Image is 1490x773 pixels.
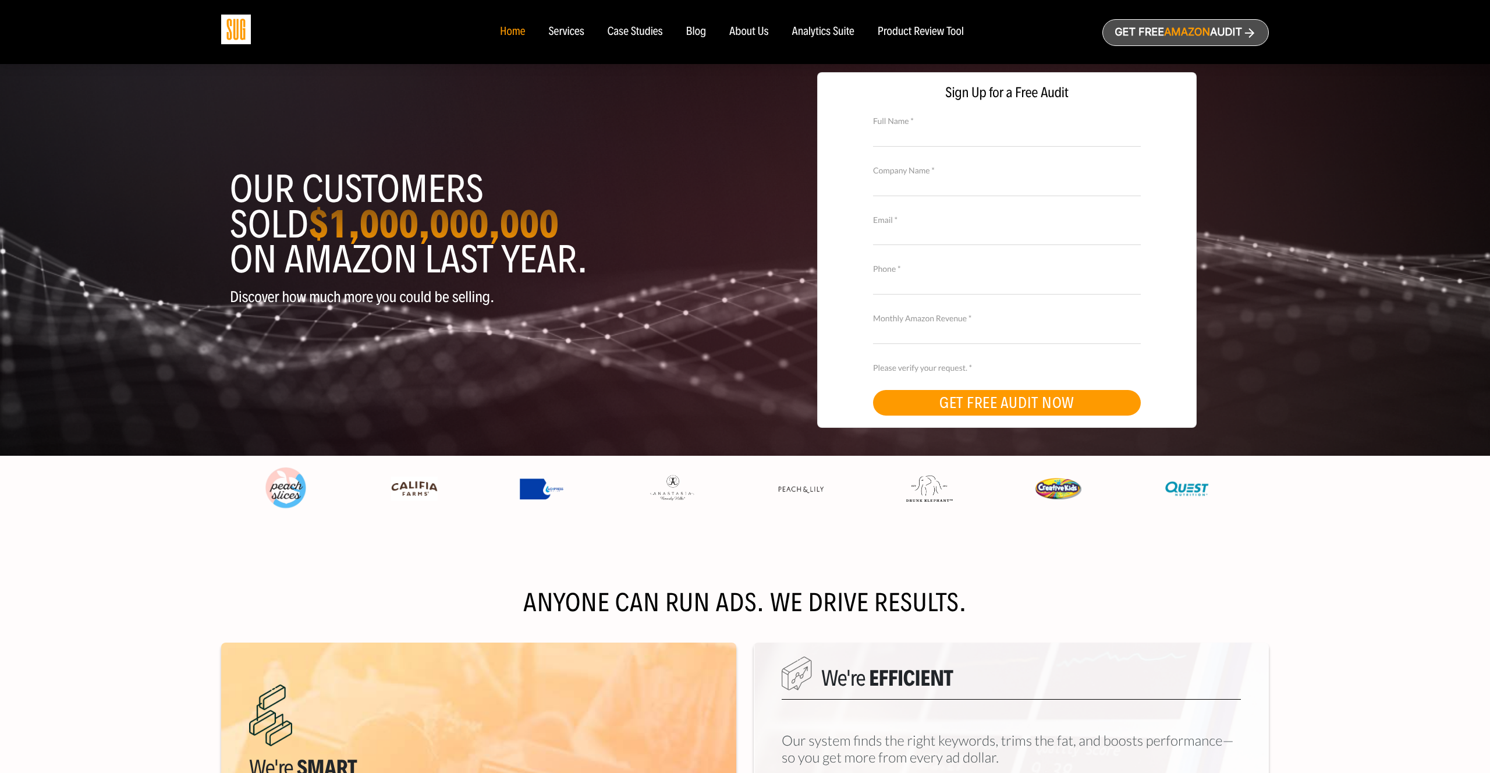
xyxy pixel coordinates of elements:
a: Services [548,26,584,38]
label: Phone * [873,263,1141,275]
button: GET FREE AUDIT NOW [873,390,1141,416]
span: Efficient [869,664,953,692]
a: Home [500,26,525,38]
img: We are Smart [782,657,812,690]
strong: $1,000,000,000 [308,200,559,248]
h5: We're [782,666,1241,700]
span: Sign Up for a Free Audit [829,84,1185,101]
h2: Anyone can run ads. We drive results. [221,591,1269,615]
input: Monthly Amazon Revenue * [873,324,1141,344]
img: Sug [221,15,251,44]
img: We are Smart [249,685,292,746]
img: Anastasia Beverly Hills [648,474,695,502]
label: Company Name * [873,164,1141,177]
label: Monthly Amazon Revenue * [873,312,1141,325]
input: Email * [873,225,1141,245]
a: About Us [729,26,769,38]
a: Analytics Suite [792,26,854,38]
img: Quest Nutriton [1163,477,1210,501]
p: Our system finds the right keywords, trims the fat, and boosts performance—so you get more from e... [782,732,1241,766]
label: Full Name * [873,115,1141,127]
img: Creative Kids [1035,478,1081,499]
p: Discover how much more you could be selling. [230,289,736,306]
a: Get freeAmazonAudit [1102,19,1269,46]
h1: Our customers sold on Amazon last year. [230,172,736,277]
span: Amazon [1164,26,1210,38]
a: Product Review Tool [878,26,964,38]
label: Please verify your request. * [873,361,1141,374]
img: Peach & Lily [778,485,824,494]
input: Full Name * [873,126,1141,146]
img: Peach Slices [262,465,309,512]
label: Email * [873,214,1141,226]
img: Califia Farms [391,477,438,501]
img: Drunk Elephant [906,476,953,502]
a: Blog [686,26,707,38]
input: Contact Number * [873,274,1141,295]
img: Express Water [520,478,566,499]
a: Case Studies [608,26,663,38]
input: Company Name * [873,175,1141,196]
